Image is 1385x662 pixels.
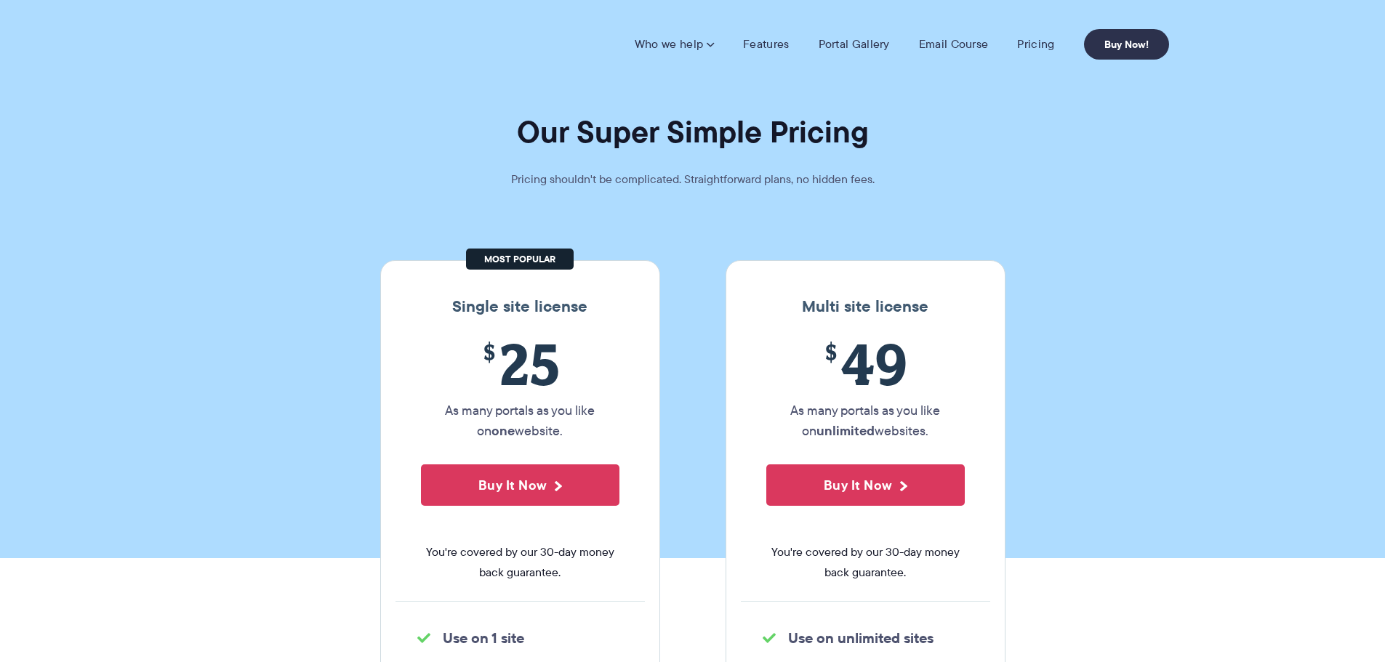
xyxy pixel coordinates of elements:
p: As many portals as you like on website. [421,400,619,441]
a: Pricing [1017,37,1054,52]
strong: unlimited [816,421,875,440]
strong: Use on 1 site [443,627,524,649]
a: Who we help [635,37,714,52]
a: Email Course [919,37,989,52]
h3: Single site license [396,297,645,316]
span: You're covered by our 30-day money back guarantee. [421,542,619,583]
button: Buy It Now [766,464,965,506]
strong: one [491,421,515,440]
a: Buy Now! [1084,29,1169,60]
span: 25 [421,331,619,397]
p: As many portals as you like on websites. [766,400,965,441]
h3: Multi site license [741,297,990,316]
p: Pricing shouldn't be complicated. Straightforward plans, no hidden fees. [475,169,911,190]
strong: Use on unlimited sites [788,627,934,649]
span: You're covered by our 30-day money back guarantee. [766,542,965,583]
span: 49 [766,331,965,397]
button: Buy It Now [421,464,619,506]
a: Portal Gallery [819,37,890,52]
a: Features [743,37,789,52]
